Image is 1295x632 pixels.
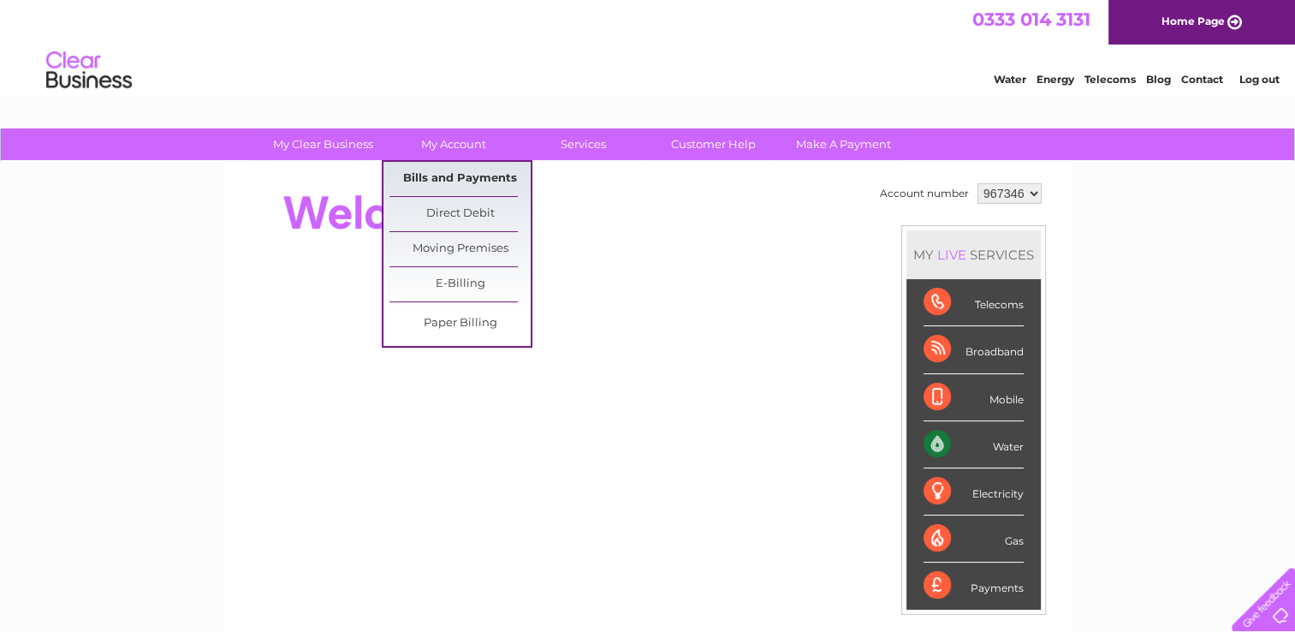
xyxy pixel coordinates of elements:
div: LIVE [934,247,970,263]
img: logo.png [45,45,133,97]
a: Energy [1037,73,1074,86]
a: Log out [1239,73,1279,86]
a: Customer Help [643,128,784,160]
a: Moving Premises [389,232,531,266]
a: Paper Billing [389,307,531,341]
a: My Account [383,128,524,160]
a: Blog [1146,73,1171,86]
a: Bills and Payments [389,162,531,196]
div: Mobile [924,374,1024,421]
a: E-Billing [389,267,531,301]
div: Gas [924,516,1024,563]
div: Clear Business is a trading name of Verastar Limited (registered in [GEOGRAPHIC_DATA] No. 3667643... [244,9,1053,83]
a: Make A Payment [773,128,914,160]
div: Water [924,421,1024,468]
a: Telecoms [1084,73,1136,86]
a: 0333 014 3131 [972,9,1090,30]
a: Water [994,73,1026,86]
a: Contact [1181,73,1223,86]
a: Direct Debit [389,197,531,231]
div: Electricity [924,468,1024,516]
td: Account number [876,179,973,208]
div: Telecoms [924,279,1024,326]
a: My Clear Business [252,128,394,160]
div: Payments [924,563,1024,609]
a: Services [513,128,654,160]
div: MY SERVICES [906,230,1041,279]
div: Broadband [924,326,1024,373]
